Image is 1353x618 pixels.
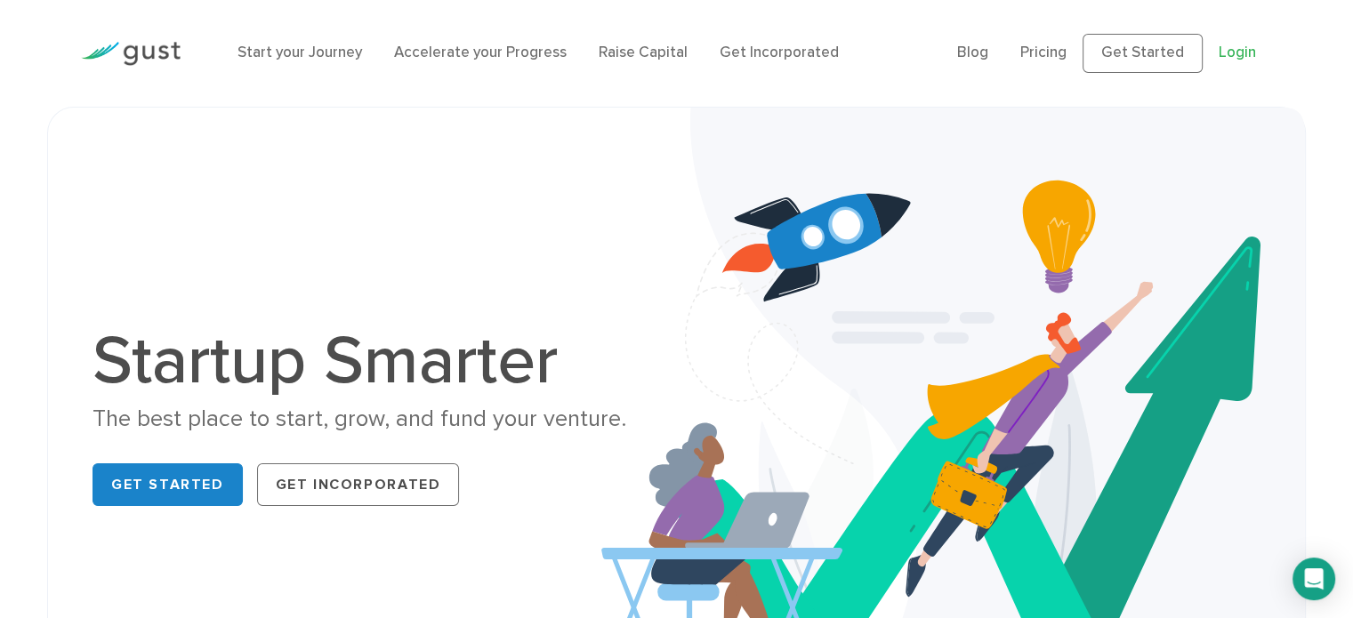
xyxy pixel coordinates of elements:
[93,327,663,395] h1: Startup Smarter
[1083,34,1203,73] a: Get Started
[238,44,362,61] a: Start your Journey
[394,44,567,61] a: Accelerate your Progress
[599,44,688,61] a: Raise Capital
[1219,44,1256,61] a: Login
[93,463,243,506] a: Get Started
[1020,44,1067,61] a: Pricing
[257,463,460,506] a: Get Incorporated
[93,404,663,435] div: The best place to start, grow, and fund your venture.
[720,44,839,61] a: Get Incorporated
[1293,558,1335,600] div: Open Intercom Messenger
[957,44,988,61] a: Blog
[81,42,181,66] img: Gust Logo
